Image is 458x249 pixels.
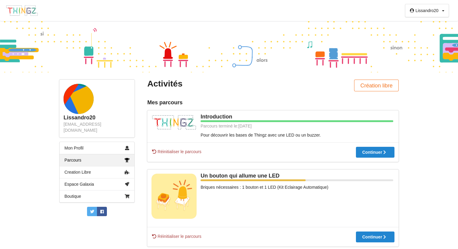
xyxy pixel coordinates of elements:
div: Lissandro20 [64,114,130,121]
a: Mon Profil [60,142,134,154]
a: Espace Galaxia [60,178,134,190]
img: thingz_logo.png [6,5,38,16]
a: Creation Libre [60,166,134,178]
div: Activités [147,78,269,89]
span: Réinitialiser le parcours [151,149,201,155]
div: Continuer [362,150,388,154]
div: Lissandro20 [416,8,438,13]
div: Pour découvrir les bases de Thingz avec une LED ou un buzzer. [151,132,394,138]
button: Continuer [356,232,394,242]
div: Briques nécessaires : 1 bouton et 1 LED (Kit Eclairage Automatique) [151,184,394,190]
div: Un bouton qui allume une LED [151,172,394,179]
button: Continuer [356,147,394,158]
a: Boutique [60,190,134,202]
div: Parcours terminé le: [DATE] [151,123,393,129]
div: Continuer [362,235,388,239]
button: Création libre [354,80,399,91]
div: Introduction [151,113,394,120]
a: Parcours [60,154,134,166]
div: Mes parcours [147,99,399,106]
img: bouton_led.jpg [151,174,197,219]
span: Réinitialiser le parcours [151,233,201,239]
div: [EMAIL_ADDRESS][DOMAIN_NAME] [64,121,130,133]
img: thingz_logo.png [151,115,197,131]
